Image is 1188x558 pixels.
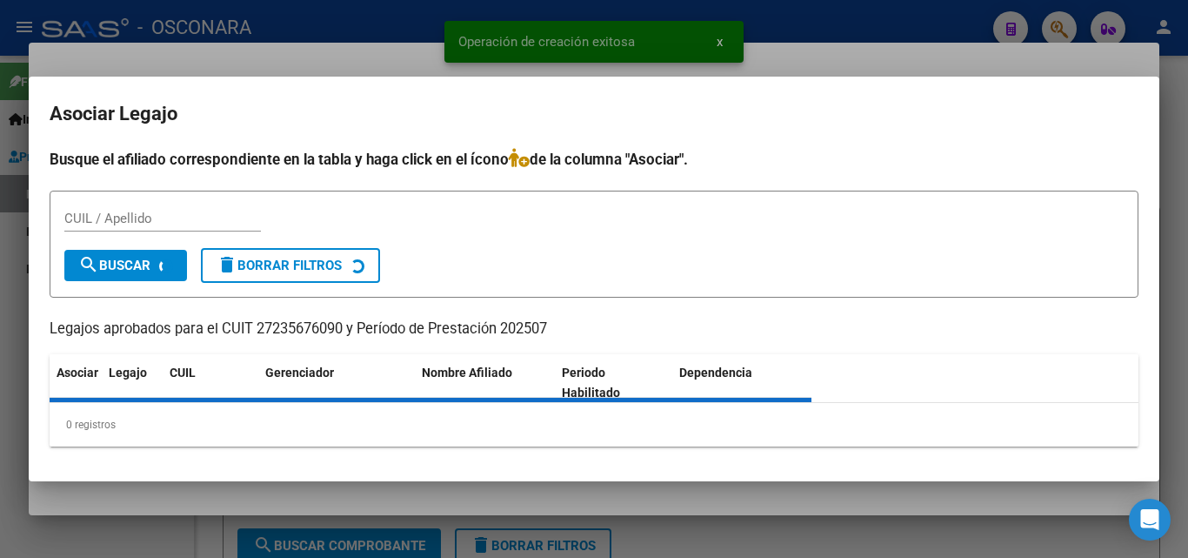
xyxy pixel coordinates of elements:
span: Buscar [78,258,150,273]
span: Dependencia [679,366,752,380]
h4: Busque el afiliado correspondiente en la tabla y haga click en el ícono de la columna "Asociar". [50,148,1138,171]
mat-icon: delete [217,254,237,275]
button: Buscar [64,250,187,281]
datatable-header-cell: Asociar [50,354,102,412]
h2: Asociar Legajo [50,97,1138,131]
span: Nombre Afiliado [422,366,512,380]
span: Periodo Habilitado [562,366,620,400]
p: Legajos aprobados para el CUIT 27235676090 y Período de Prestación 202507 [50,319,1138,340]
span: Legajo [109,366,147,380]
datatable-header-cell: Legajo [102,354,163,412]
datatable-header-cell: Nombre Afiliado [415,354,555,412]
datatable-header-cell: Periodo Habilitado [555,354,672,412]
span: Asociar [57,366,98,380]
span: CUIL [170,366,196,380]
button: Borrar Filtros [201,248,380,283]
mat-icon: search [78,254,99,275]
datatable-header-cell: CUIL [163,354,258,412]
datatable-header-cell: Gerenciador [258,354,415,412]
span: Gerenciador [265,366,334,380]
span: Borrar Filtros [217,258,342,273]
datatable-header-cell: Dependencia [672,354,812,412]
div: Open Intercom Messenger [1129,499,1171,541]
div: 0 registros [50,403,1138,447]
